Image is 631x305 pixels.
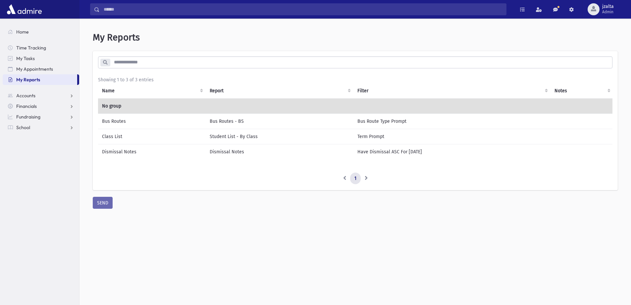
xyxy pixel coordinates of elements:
[16,114,40,120] span: Fundraising
[206,144,353,159] td: Dismissal Notes
[353,114,550,129] td: Bus Route Type Prompt
[3,74,77,85] a: My Reports
[16,55,35,61] span: My Tasks
[16,124,30,130] span: School
[353,129,550,144] td: Term Prompt
[602,4,614,9] span: jzalta
[16,77,40,83] span: My Reports
[3,42,79,53] a: Time Tracking
[350,173,361,185] a: 1
[98,76,612,83] div: Showing 1 to 3 of 3 entries
[353,83,550,99] th: Filter : activate to sort column ascending
[206,83,353,99] th: Report: activate to sort column ascending
[16,93,35,99] span: Accounts
[98,144,206,159] td: Dismissal Notes
[98,114,206,129] td: Bus Routes
[3,53,79,64] a: My Tasks
[16,66,53,72] span: My Appointments
[98,98,613,114] td: No group
[206,114,353,129] td: Bus Routes - BS
[602,9,614,15] span: Admin
[551,83,613,99] th: Notes : activate to sort column ascending
[98,129,206,144] td: Class List
[100,3,506,15] input: Search
[3,112,79,122] a: Fundraising
[3,101,79,112] a: Financials
[93,197,113,209] button: SEND
[3,90,79,101] a: Accounts
[16,29,29,35] span: Home
[16,45,46,51] span: Time Tracking
[16,103,37,109] span: Financials
[206,129,353,144] td: Student List - By Class
[3,27,79,37] a: Home
[5,3,43,16] img: AdmirePro
[353,144,550,159] td: Have Dismissal ASC For [DATE]
[98,83,206,99] th: Name: activate to sort column ascending
[93,32,140,43] span: My Reports
[3,64,79,74] a: My Appointments
[3,122,79,133] a: School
